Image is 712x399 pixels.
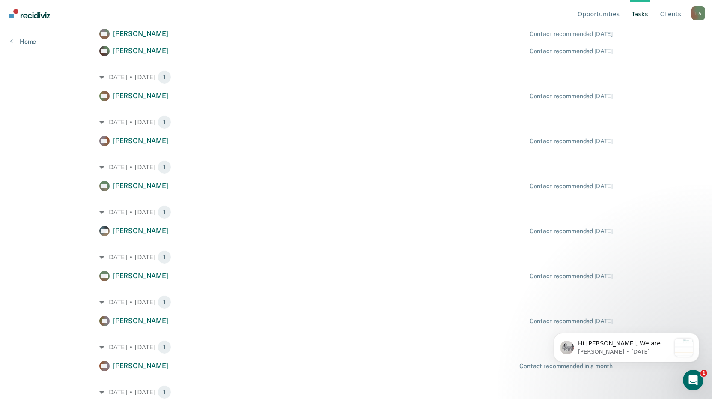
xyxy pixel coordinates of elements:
span: [PERSON_NAME] [113,182,168,190]
span: [PERSON_NAME] [113,92,168,100]
span: 1 [158,295,171,309]
div: L A [691,6,705,20]
div: Contact recommended [DATE] [530,48,613,55]
iframe: Intercom notifications message [541,316,712,376]
div: Contact recommended [DATE] [530,318,613,325]
span: 1 [158,160,171,174]
span: [PERSON_NAME] [113,227,168,235]
span: 1 [158,385,171,399]
div: Contact recommended [DATE] [530,273,613,280]
a: Home [10,38,36,45]
span: [PERSON_NAME] [113,30,168,38]
span: 1 [158,70,171,84]
div: Contact recommended [DATE] [530,93,613,100]
div: [DATE] • [DATE] 1 [99,160,613,174]
div: Contact recommended [DATE] [530,228,613,235]
div: [DATE] • [DATE] 1 [99,295,613,309]
span: 1 [158,205,171,219]
span: 1 [158,250,171,264]
span: [PERSON_NAME] [113,272,168,280]
p: Message from Kim, sent 2w ago [37,32,130,40]
div: Contact recommended [DATE] [530,138,613,145]
span: [PERSON_NAME] [113,317,168,325]
span: 1 [158,340,171,354]
span: 1 [700,370,707,377]
div: [DATE] • [DATE] 1 [99,115,613,129]
button: Profile dropdown button [691,6,705,20]
span: 1 [158,115,171,129]
span: [PERSON_NAME] [113,137,168,145]
span: [PERSON_NAME] [113,362,168,370]
iframe: Intercom live chat [683,370,703,390]
div: [DATE] • [DATE] 1 [99,385,613,399]
div: [DATE] • [DATE] 1 [99,340,613,354]
div: Contact recommended [DATE] [530,183,613,190]
div: [DATE] • [DATE] 1 [99,205,613,219]
div: Contact recommended in a month [519,363,613,370]
div: [DATE] • [DATE] 1 [99,250,613,264]
span: [PERSON_NAME] [113,47,168,55]
div: [DATE] • [DATE] 1 [99,70,613,84]
span: Hi [PERSON_NAME], We are so excited to announce a brand new feature: AI case note search! 📣 Findi... [37,24,130,244]
div: Contact recommended [DATE] [530,30,613,38]
img: Recidiviz [9,9,50,18]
